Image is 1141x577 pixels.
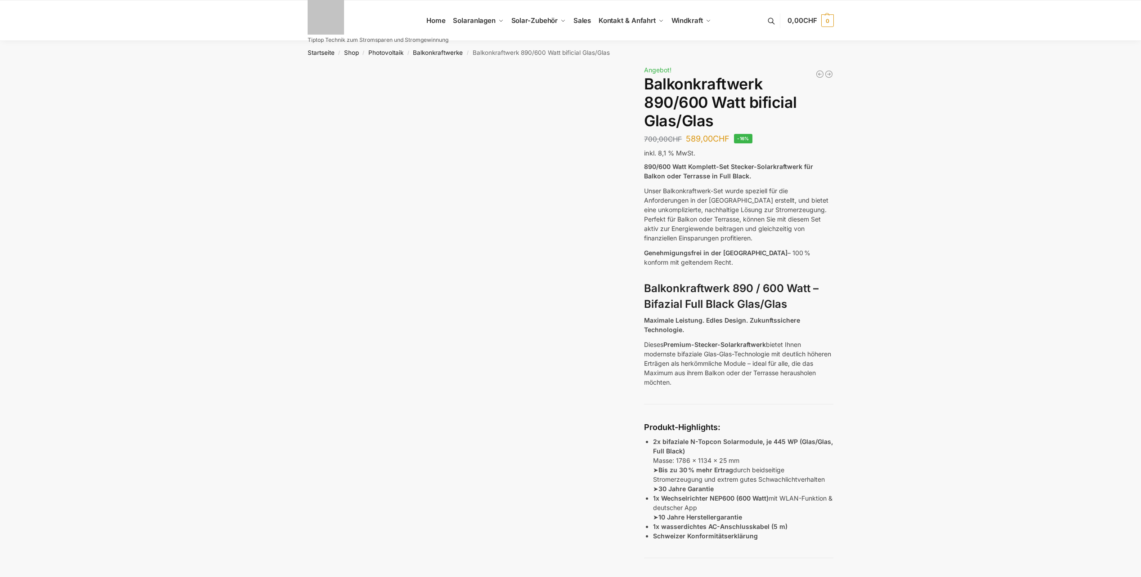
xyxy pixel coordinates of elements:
[569,0,595,41] a: Sales
[644,316,800,333] strong: Maximale Leistung. Edles Design. Zukunftssichere Technologie.
[453,16,496,25] span: Solaranlagen
[644,163,813,180] strong: 890/600 Watt Komplett-Set Stecker-Solarkraftwerk für Balkon oder Terrasse in Full Black.
[644,186,833,243] p: Unser Balkonkraftwerk-Set wurde speziell für die Anforderungen in der [GEOGRAPHIC_DATA] erstellt,...
[644,75,833,130] h1: Balkonkraftwerk 890/600 Watt bificial Glas/Glas
[449,0,507,41] a: Solaranlagen
[667,0,715,41] a: Windkraft
[788,7,833,34] a: 0,00CHF 0
[644,282,819,311] strong: Balkonkraftwerk 890 / 600 Watt – Bifazial Full Black Glas/Glas
[644,249,788,257] span: Genehmigungsfrei in der [GEOGRAPHIC_DATA]
[713,134,729,143] span: CHF
[359,49,368,57] span: /
[658,513,742,521] strong: 10 Jahre Herstellergarantie
[644,340,833,387] p: Dieses bietet Ihnen modernste bifaziale Glas-Glas-Technologie mit deutlich höheren Erträgen als h...
[308,49,335,56] a: Startseite
[821,14,834,27] span: 0
[653,494,769,502] strong: 1x Wechselrichter NEP600 (600 Watt)
[644,66,671,74] span: Angebot!
[644,135,682,143] bdi: 700,00
[671,16,703,25] span: Windkraft
[686,134,729,143] bdi: 589,00
[511,16,558,25] span: Solar-Zubehör
[573,16,591,25] span: Sales
[815,70,824,79] a: 890/600 Watt Solarkraftwerk + 2,7 KW Batteriespeicher Genehmigungsfrei
[653,523,788,530] strong: 1x wasserdichtes AC-Anschlusskabel (5 m)
[507,0,569,41] a: Solar-Zubehör
[463,49,472,57] span: /
[788,16,817,25] span: 0,00
[658,485,714,493] strong: 30 Jahre Garantie
[653,437,833,493] p: Masse: 1786 x 1134 x 25 mm ➤ durch beidseitige Stromerzeugung und extrem gutes Schwachlichtverhal...
[368,49,403,56] a: Photovoltaik
[344,49,359,56] a: Shop
[599,16,656,25] span: Kontakt & Anfahrt
[653,532,758,540] strong: Schweizer Konformitätserklärung
[734,134,752,143] span: -16%
[644,149,695,157] span: inkl. 8,1 % MwSt.
[653,438,833,455] strong: 2x bifaziale N-Topcon Solarmodule, je 445 WP (Glas/Glas, Full Black)
[403,49,413,57] span: /
[644,249,810,266] span: – 100 % konform mit geltendem Recht.
[335,49,344,57] span: /
[413,49,463,56] a: Balkonkraftwerke
[824,70,833,79] a: Steckerkraftwerk 890/600 Watt, mit Ständer für Terrasse inkl. Lieferung
[595,0,667,41] a: Kontakt & Anfahrt
[658,466,733,474] strong: Bis zu 30 % mehr Ertrag
[291,41,850,64] nav: Breadcrumb
[803,16,817,25] span: CHF
[663,341,766,348] strong: Premium-Stecker-Solarkraftwerk
[644,422,720,432] strong: Produkt-Highlights:
[668,135,682,143] span: CHF
[653,493,833,522] p: mit WLAN-Funktion & deutscher App ➤
[308,37,448,43] p: Tiptop Technik zum Stromsparen und Stromgewinnung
